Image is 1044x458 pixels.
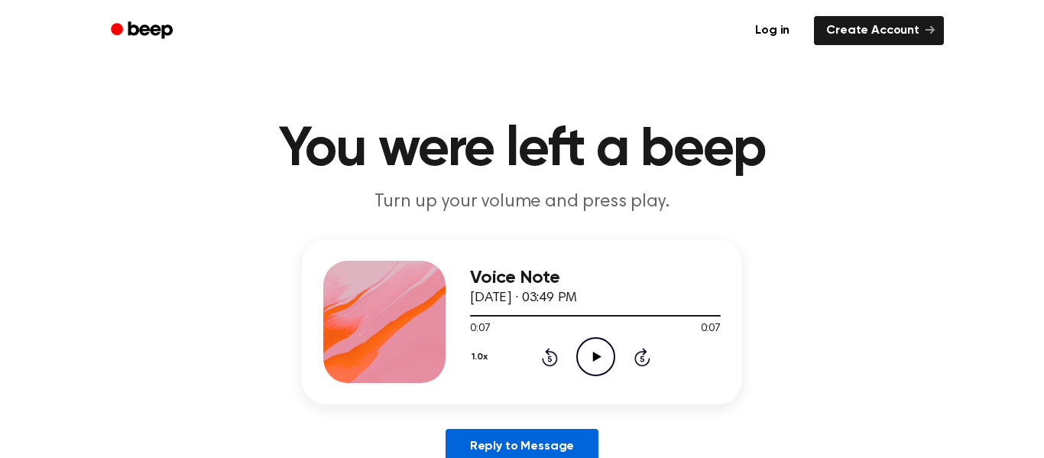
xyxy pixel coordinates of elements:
[470,291,577,305] span: [DATE] · 03:49 PM
[100,16,186,46] a: Beep
[131,122,913,177] h1: You were left a beep
[229,190,815,215] p: Turn up your volume and press play.
[740,13,805,48] a: Log in
[814,16,944,45] a: Create Account
[701,321,721,337] span: 0:07
[470,321,490,337] span: 0:07
[470,268,721,288] h3: Voice Note
[470,344,493,370] button: 1.0x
